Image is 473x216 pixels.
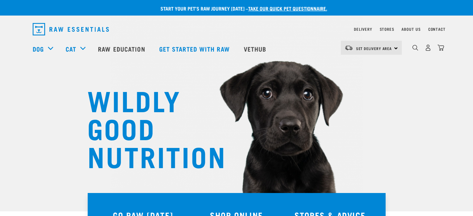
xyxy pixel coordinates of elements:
a: Contact [428,28,446,30]
a: Raw Education [92,36,153,61]
nav: dropdown navigation [28,21,446,38]
img: user.png [425,44,431,51]
a: take our quick pet questionnaire. [248,7,327,10]
a: Get started with Raw [153,36,238,61]
a: Cat [66,44,76,53]
img: Raw Essentials Logo [33,23,109,35]
h1: WILDLY GOOD NUTRITION [87,85,212,169]
img: van-moving.png [345,45,353,51]
img: home-icon@2x.png [438,44,444,51]
img: home-icon-1@2x.png [412,45,418,51]
a: Delivery [354,28,372,30]
span: Set Delivery Area [356,47,392,49]
a: About Us [401,28,420,30]
a: Stores [380,28,394,30]
a: Vethub [238,36,274,61]
a: Dog [33,44,44,53]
